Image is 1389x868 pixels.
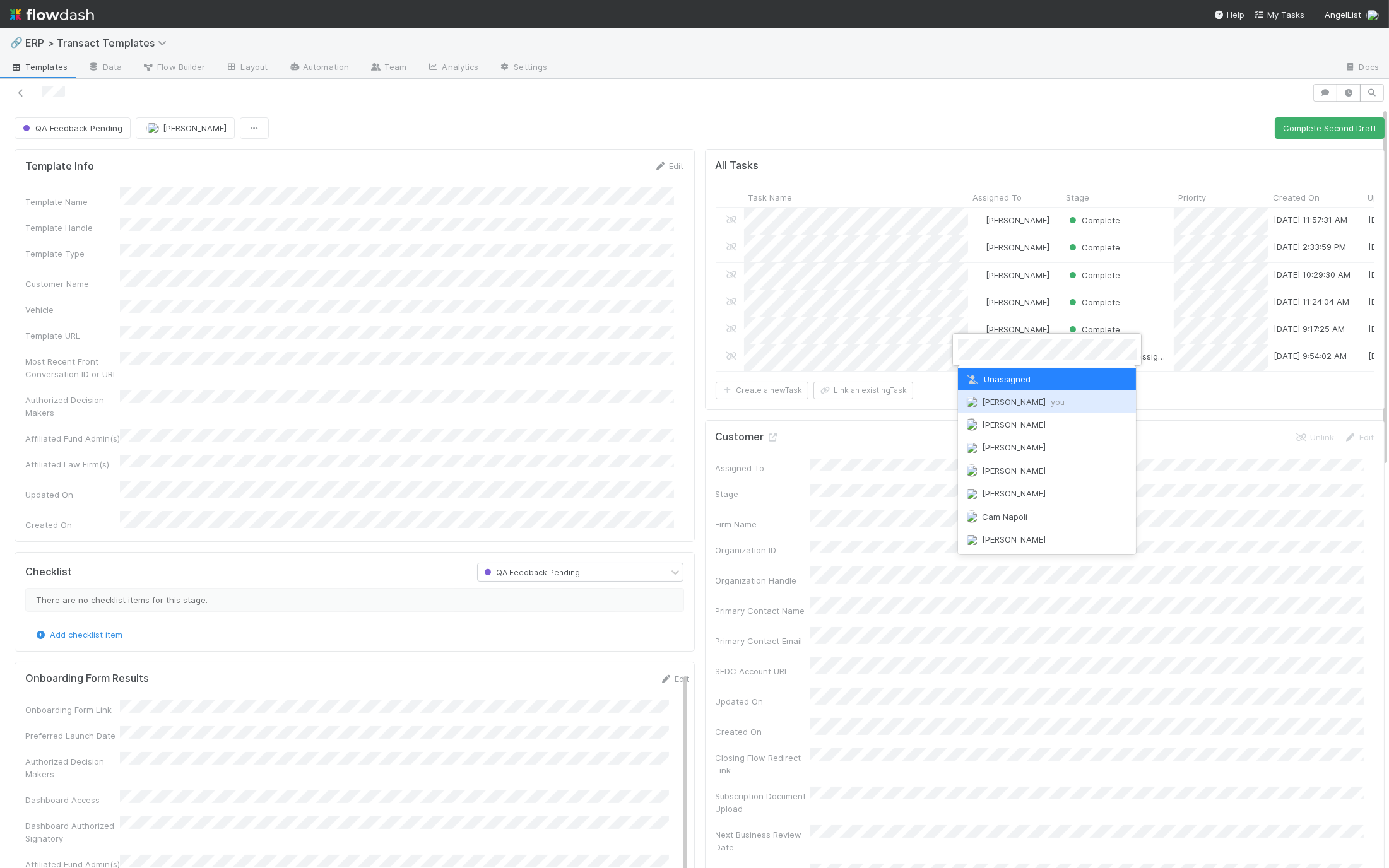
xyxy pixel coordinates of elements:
[966,510,978,523] img: avatar_c399c659-aa0c-4b6f-be8f-2a68e8b72737.png
[982,397,1065,407] span: [PERSON_NAME]
[966,488,978,500] img: avatar_5e44e996-5f03-4eff-a66f-150ef7877652.png
[966,534,978,546] img: avatar_31a23b92-6f17-4cd3-bc91-ece30a602713.png
[1051,397,1065,407] span: you
[982,488,1046,498] span: [PERSON_NAME]
[966,374,1031,384] span: Unassigned
[982,534,1046,544] span: [PERSON_NAME]
[966,464,978,477] img: avatar_11833ecc-818b-4748-aee0-9d6cf8466369.png
[982,442,1046,452] span: [PERSON_NAME]
[982,466,1046,476] span: [PERSON_NAME]
[982,419,1046,430] span: [PERSON_NAME]
[966,418,978,431] img: avatar_df83acd9-d480-4d6e-a150-67f005a3ea0d.png
[982,512,1027,522] span: Cam Napoli
[966,442,978,454] img: avatar_bb6a6da0-b303-4f88-8b1d-90dbc66890ae.png
[966,396,978,408] img: avatar_ef15843f-6fde-4057-917e-3fb236f438ca.png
